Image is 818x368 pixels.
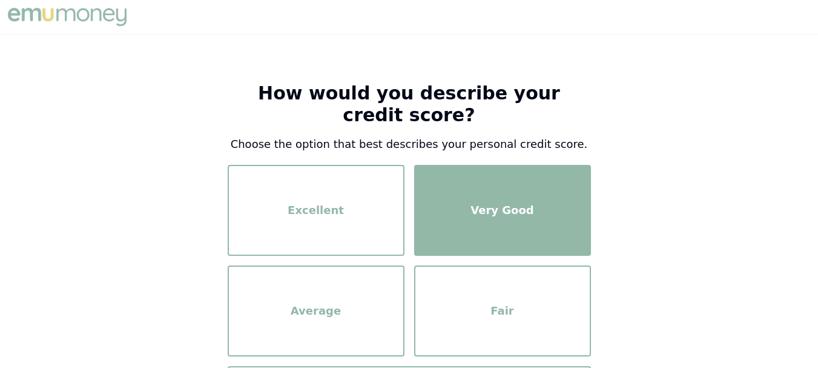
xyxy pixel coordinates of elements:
[228,82,591,126] h1: How would you describe your credit score?
[414,165,591,256] button: Very Good
[490,303,513,319] span: Fair
[5,5,130,29] img: Emu Money
[228,165,404,256] button: Excellent
[470,202,533,219] span: Very Good
[414,266,591,356] button: Fair
[288,202,344,219] span: Excellent
[291,303,341,319] span: Average
[228,136,591,153] p: Choose the option that best describes your personal credit score.
[228,266,404,356] button: Average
